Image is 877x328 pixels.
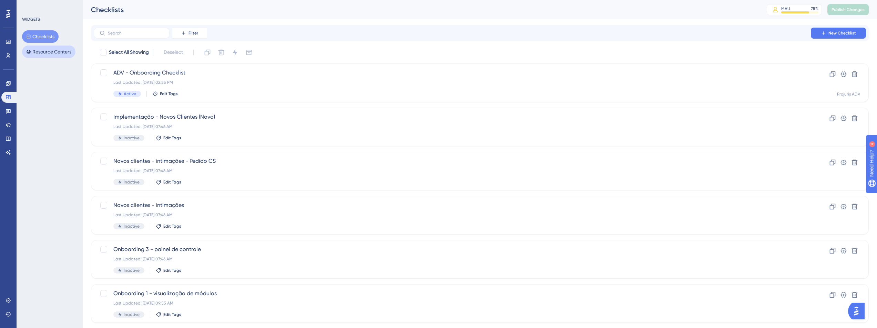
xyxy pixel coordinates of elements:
button: Checklists [22,30,59,43]
span: Implementação - Novos Clientes (Novo) [113,113,791,121]
div: Checklists [91,5,749,14]
span: New Checklist [828,30,856,36]
div: Last Updated: [DATE] 02:55 PM [113,80,791,85]
iframe: UserGuiding AI Assistant Launcher [848,301,869,321]
span: Novos clientes - intimações - Pedido CS [113,157,791,165]
span: Onboarding 1 - visualização de módulos [113,289,791,298]
div: Projuris ADV [837,91,860,97]
div: Last Updated: [DATE] 09:55 AM [113,300,791,306]
span: Inactive [124,268,140,273]
button: Deselect [157,46,189,59]
span: Edit Tags [163,179,181,185]
div: MAU [781,6,790,11]
input: Search [108,31,164,36]
div: Last Updated: [DATE] 07:46 AM [113,168,791,173]
span: Inactive [124,135,140,141]
span: Edit Tags [160,91,178,97]
span: Deselect [164,48,183,57]
span: Active [124,91,136,97]
div: 4 [48,3,50,9]
div: Last Updated: [DATE] 07:46 AM [113,256,791,262]
span: Inactive [124,312,140,317]
button: Resource Centers [22,46,75,58]
span: Edit Tags [163,223,181,229]
span: ADV - Onboarding Checklist [113,69,791,77]
button: Edit Tags [156,135,181,141]
button: Publish Changes [827,4,869,15]
span: Edit Tags [163,135,181,141]
span: Edit Tags [163,268,181,273]
button: Edit Tags [152,91,178,97]
div: Last Updated: [DATE] 07:46 AM [113,212,791,218]
div: Last Updated: [DATE] 07:46 AM [113,124,791,129]
button: Edit Tags [156,179,181,185]
button: Filter [172,28,207,39]
span: Select All Showing [109,48,149,57]
span: Edit Tags [163,312,181,317]
div: WIDGETS [22,17,40,22]
span: Filter [188,30,198,36]
span: Need Help? [16,2,43,10]
span: Novos clientes - intimações [113,201,791,209]
span: Inactive [124,179,140,185]
button: New Checklist [811,28,866,39]
div: 75 % [811,6,818,11]
span: Inactive [124,223,140,229]
span: Publish Changes [832,7,865,12]
span: Onboarding 3 - painel de controle [113,245,791,254]
button: Edit Tags [156,223,181,229]
button: Edit Tags [156,312,181,317]
button: Edit Tags [156,268,181,273]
